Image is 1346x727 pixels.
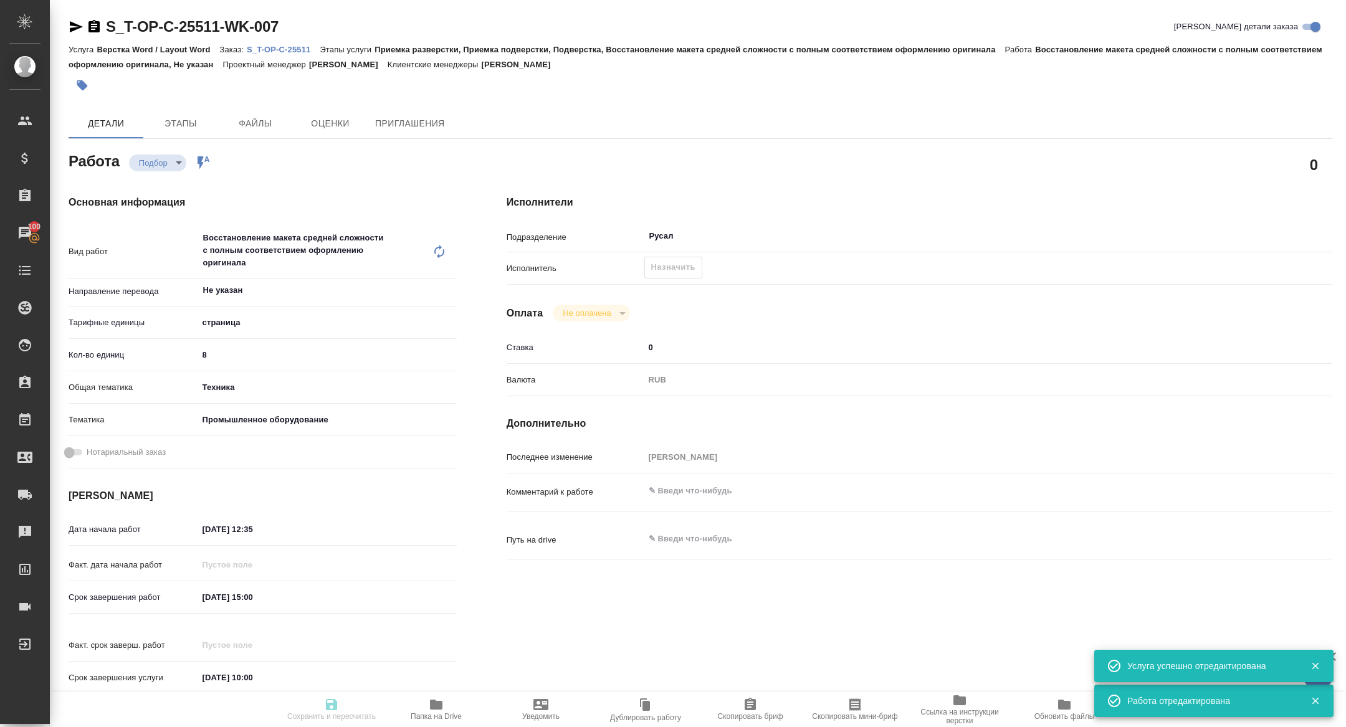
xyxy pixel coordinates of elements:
[1310,154,1318,175] h2: 0
[507,416,1332,431] h4: Дополнительно
[106,18,279,35] a: S_T-OP-C-25511-WK-007
[69,285,198,298] p: Направление перевода
[610,713,681,722] span: Дублировать работу
[698,692,803,727] button: Скопировать бриф
[812,712,897,721] span: Скопировать мини-бриф
[69,488,457,503] h4: [PERSON_NAME]
[69,672,198,684] p: Срок завершения услуги
[198,668,307,687] input: ✎ Введи что-нибудь
[522,712,560,721] span: Уведомить
[507,231,644,244] p: Подразделение
[135,158,171,168] button: Подбор
[507,195,1332,210] h4: Исполнители
[69,45,97,54] p: Услуга
[388,60,482,69] p: Клиентские менеджеры
[69,591,198,604] p: Срок завершения работ
[644,448,1264,466] input: Пустое поле
[151,116,211,131] span: Этапы
[507,262,644,275] p: Исполнитель
[69,414,198,426] p: Тематика
[1302,660,1328,672] button: Закрыть
[384,692,489,727] button: Папка на Drive
[198,636,307,654] input: Пустое поле
[915,708,1005,725] span: Ссылка на инструкции верстки
[1174,21,1298,33] span: [PERSON_NAME] детали заказа
[87,446,166,459] span: Нотариальный заказ
[644,338,1264,356] input: ✎ Введи что-нибудь
[69,559,198,571] p: Факт. дата начала работ
[69,19,84,34] button: Скопировать ссылку для ЯМессенджера
[69,639,198,652] p: Факт. срок заверш. работ
[593,692,698,727] button: Дублировать работу
[717,712,783,721] span: Скопировать бриф
[411,712,462,721] span: Папка на Drive
[198,377,457,398] div: Техника
[226,116,285,131] span: Файлы
[198,346,457,364] input: ✎ Введи что-нибудь
[320,45,375,54] p: Этапы услуги
[507,451,644,463] p: Последнее изменение
[87,19,102,34] button: Скопировать ссылку
[559,308,614,318] button: Не оплачена
[287,712,376,721] span: Сохранить и пересчитать
[222,60,308,69] p: Проектный менеджер
[300,116,360,131] span: Оценки
[198,409,457,430] div: Промышленное оборудование
[198,520,307,538] input: ✎ Введи что-нибудь
[803,692,907,727] button: Скопировать мини-бриф
[507,341,644,354] p: Ставка
[489,692,593,727] button: Уведомить
[21,221,49,233] span: 100
[220,45,247,54] p: Заказ:
[3,217,47,249] a: 100
[279,692,384,727] button: Сохранить и пересчитать
[247,45,320,54] p: S_T-OP-C-25511
[507,374,644,386] p: Валюта
[450,289,452,292] button: Open
[198,312,457,333] div: страница
[482,60,560,69] p: [PERSON_NAME]
[507,534,644,546] p: Путь на drive
[69,195,457,210] h4: Основная информация
[198,556,307,574] input: Пустое поле
[907,692,1012,727] button: Ссылка на инструкции верстки
[644,369,1264,391] div: RUB
[1257,235,1259,237] button: Open
[247,44,320,54] a: S_T-OP-C-25511
[1127,695,1292,707] div: Работа отредактирована
[69,149,120,171] h2: Работа
[76,116,136,131] span: Детали
[1034,712,1095,721] span: Обновить файлы
[1012,692,1117,727] button: Обновить файлы
[69,316,198,329] p: Тарифные единицы
[69,245,198,258] p: Вид работ
[553,305,629,321] div: Подбор
[69,349,198,361] p: Кол-во единиц
[69,523,198,536] p: Дата начала работ
[69,381,198,394] p: Общая тематика
[97,45,219,54] p: Верстка Word / Layout Word
[375,116,445,131] span: Приглашения
[375,45,1005,54] p: Приемка разверстки, Приемка подверстки, Подверстка, Восстановление макета средней сложности с пол...
[129,154,186,171] div: Подбор
[1127,660,1292,672] div: Услуга успешно отредактирована
[507,486,644,498] p: Комментарий к работе
[69,72,96,99] button: Добавить тэг
[198,588,307,606] input: ✎ Введи что-нибудь
[1005,45,1036,54] p: Работа
[507,306,543,321] h4: Оплата
[309,60,388,69] p: [PERSON_NAME]
[1302,695,1328,706] button: Закрыть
